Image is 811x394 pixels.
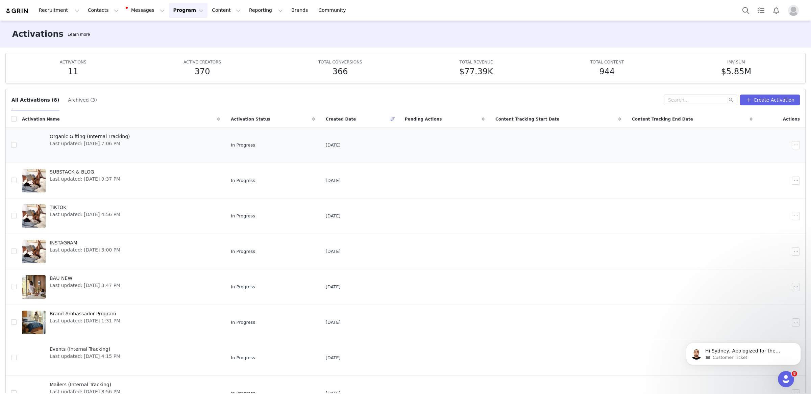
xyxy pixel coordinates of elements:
[326,284,341,290] span: [DATE]
[50,211,120,218] span: Last updated: [DATE] 4:56 PM
[50,310,120,317] span: Brand Ambassador Program
[231,142,255,149] span: In Progress
[326,213,341,219] span: [DATE]
[326,354,341,361] span: [DATE]
[245,3,287,18] button: Reporting
[50,140,130,147] span: Last updated: [DATE] 7:06 PM
[22,203,220,230] a: TIKTOKLast updated: [DATE] 4:56 PM
[50,282,120,289] span: Last updated: [DATE] 3:47 PM
[50,346,120,353] span: Events (Internal Tracking)
[231,354,255,361] span: In Progress
[183,60,221,64] span: ACTIVE CREATORS
[22,273,220,300] a: BAU NEWLast updated: [DATE] 3:47 PM
[326,248,341,255] span: [DATE]
[599,65,615,78] h5: 944
[50,317,120,324] span: Last updated: [DATE] 1:31 PM
[231,213,255,219] span: In Progress
[22,309,220,336] a: Brand Ambassador ProgramLast updated: [DATE] 1:31 PM
[632,116,693,122] span: Content Tracking End Date
[754,3,768,18] a: Tasks
[231,319,255,326] span: In Progress
[326,142,341,149] span: [DATE]
[60,60,87,64] span: ACTIVATIONS
[35,3,83,18] button: Recruitment
[721,65,751,78] h5: $5.85M
[22,116,60,122] span: Activation Name
[12,28,64,40] h3: Activations
[495,116,560,122] span: Content Tracking Start Date
[11,95,59,105] button: All Activations (8)
[405,116,442,122] span: Pending Actions
[22,167,220,194] a: SUBSTACK & BLOGLast updated: [DATE] 9:37 PM
[50,381,120,388] span: Mailers (Internal Tracking)
[50,275,120,282] span: BAU NEW
[664,95,737,105] input: Search...
[459,65,493,78] h5: $77.39K
[195,65,210,78] h5: 370
[333,65,348,78] h5: 366
[778,371,794,387] iframe: Intercom live chat
[727,60,745,64] span: IMV SUM
[676,329,811,376] iframe: Intercom notifications message
[315,3,353,18] a: Community
[68,65,78,78] h5: 11
[169,3,207,18] button: Program
[123,3,169,18] button: Messages
[460,60,493,64] span: TOTAL REVENUE
[326,116,356,122] span: Created Date
[231,248,255,255] span: In Progress
[22,132,220,159] a: Organic Gifting (Internal Tracking)Last updated: [DATE] 7:06 PM
[22,238,220,265] a: INSTAGRAMLast updated: [DATE] 3:00 PM
[784,5,806,16] button: Profile
[84,3,123,18] button: Contacts
[50,133,130,140] span: Organic Gifting (Internal Tracking)
[318,60,362,64] span: TOTAL CONVERSIONS
[66,31,91,38] div: Tooltip anchor
[50,176,120,183] span: Last updated: [DATE] 9:37 PM
[50,353,120,360] span: Last updated: [DATE] 4:15 PM
[231,177,255,184] span: In Progress
[287,3,314,18] a: Brands
[50,204,120,211] span: TIKTOK
[758,112,805,126] div: Actions
[792,371,797,376] span: 8
[231,284,255,290] span: In Progress
[50,168,120,176] span: SUBSTACK & BLOG
[50,239,120,246] span: INSTAGRAM
[208,3,245,18] button: Content
[68,95,97,105] button: Archived (3)
[788,5,799,16] img: placeholder-profile.jpg
[326,177,341,184] span: [DATE]
[729,98,733,102] i: icon: search
[5,8,29,14] img: grin logo
[50,246,120,254] span: Last updated: [DATE] 3:00 PM
[231,116,270,122] span: Activation Status
[22,344,220,371] a: Events (Internal Tracking)Last updated: [DATE] 4:15 PM
[740,95,800,105] button: Create Activation
[326,319,341,326] span: [DATE]
[738,3,753,18] button: Search
[769,3,784,18] button: Notifications
[590,60,624,64] span: TOTAL CONTENT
